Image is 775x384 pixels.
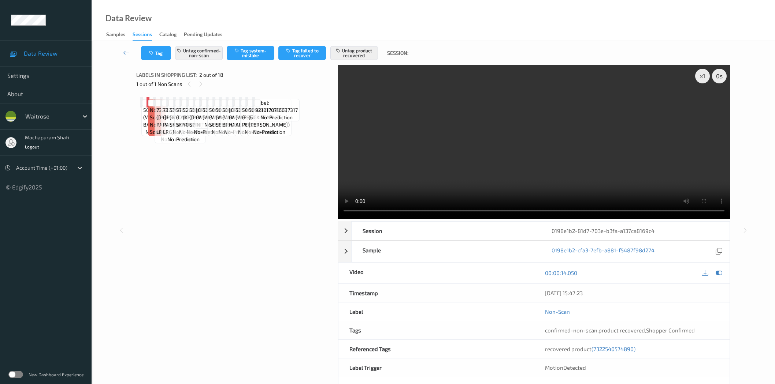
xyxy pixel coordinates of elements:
[184,30,230,40] a: Pending Updates
[545,327,695,334] span: , ,
[183,99,222,128] span: Label: 5202234620480 (KRI KRI GREEK YOGURT)
[163,99,204,136] span: Label: 7322540574890 ([PERSON_NAME] PANTS SUPER LRG)
[141,46,171,60] button: Tag
[136,79,333,89] div: 1 out of 1 Non Scans
[338,321,534,339] div: Tags
[209,99,246,128] span: Label: 5000169663639 (WR MIXED SEEDS)
[194,128,226,136] span: no-prediction
[338,302,534,321] div: Label
[695,69,710,83] div: x 1
[175,46,223,60] button: Untag confirmed-non-scan
[106,30,133,40] a: Samples
[227,46,274,60] button: Tag system-mistake
[173,128,205,136] span: no-prediction
[150,121,164,136] span: non-scan
[245,128,277,136] span: no-prediction
[167,136,200,143] span: no-prediction
[387,49,408,57] span: Session:
[646,327,695,334] span: Shopper Confirmed
[330,46,378,60] button: Untag product recovered
[186,128,219,136] span: no-prediction
[106,31,125,40] div: Samples
[712,69,727,83] div: 0 s
[338,284,534,302] div: Timestamp
[145,128,178,136] span: no-prediction
[242,99,279,128] span: Label: 5000169030981 (ESS EASY PEELERS)
[541,222,730,240] div: 0198e1b2-81d7-703e-b3fa-a137ca8169c4
[352,241,541,262] div: Sample
[133,30,159,41] a: Sessions
[105,15,152,22] div: Data Review
[236,99,272,128] span: Label: 5000169218365 (WR CHOPPED ALMONDS)
[203,99,238,121] span: Label: 5000169113363 (WR BLACKBS)
[218,128,251,136] span: no-prediction
[176,99,214,128] span: Label: 5760466997744 (LACTOFREE SKIMMED)
[143,99,180,128] span: Label: 5063210056361 (WR DURAFOLD BAG)
[159,31,177,40] div: Catalog
[338,358,534,377] div: Label Trigger
[216,99,253,128] span: Label: 5000169663639 (WR MIXED SEEDS)
[253,128,285,136] span: no-prediction
[184,31,222,40] div: Pending Updates
[133,31,152,41] div: Sessions
[255,99,298,114] span: Label: 9210170716637317
[592,346,635,352] span: (7322540574890)
[156,99,197,136] span: Label: 7322540574890 ([PERSON_NAME] PANTS SUPER LRG)
[545,346,635,352] span: recovered product
[249,99,290,128] span: Label: 5060221203753 (GCK PEANUT [PERSON_NAME])
[170,99,208,128] span: Label: 5760466997744 (LACTOFREE SKIMMED)
[212,128,244,136] span: no-prediction
[238,128,270,136] span: no-prediction
[552,246,655,256] a: 0198e1b2-cfa3-7efb-a881-f5487f98d274
[204,121,237,128] span: no-prediction
[224,128,256,136] span: no-prediction
[150,99,164,121] span: Label: Non-Scan
[545,327,597,334] span: confirmed-non-scan
[222,99,258,128] span: Label: 5000169663110 (WR CHOPPED BRAZILS)
[179,128,211,136] span: no-prediction
[598,327,645,334] span: product recovered
[229,99,288,128] span: Label: [CREDIT_CARD_NUMBER] (WR CHOPPED HAZELNUTS)
[260,114,293,121] span: no-prediction
[352,222,541,240] div: Session
[338,263,534,283] div: Video
[545,289,719,297] div: [DATE] 15:47:23
[278,46,326,60] button: Tag failed to recover
[159,30,184,40] a: Catalog
[136,71,197,79] span: Labels in shopping list:
[545,308,570,315] a: Non-Scan
[199,71,223,79] span: 2 out of 18
[338,241,730,262] div: Sample0198e1b2-cfa3-7efb-a881-f5487f98d274
[196,99,255,121] span: Label: [CREDIT_CARD_NUMBER] (WR BLUEBS)
[338,340,534,358] div: Referenced Tags
[338,221,730,240] div: Session0198e1b2-81d7-703e-b3fa-a137ca8169c4
[534,358,730,377] div: MotionDetected
[545,269,577,276] a: 00:00:14.050
[189,99,230,128] span: Label: 5000169634868 ([PERSON_NAME] SPIN TRTLL)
